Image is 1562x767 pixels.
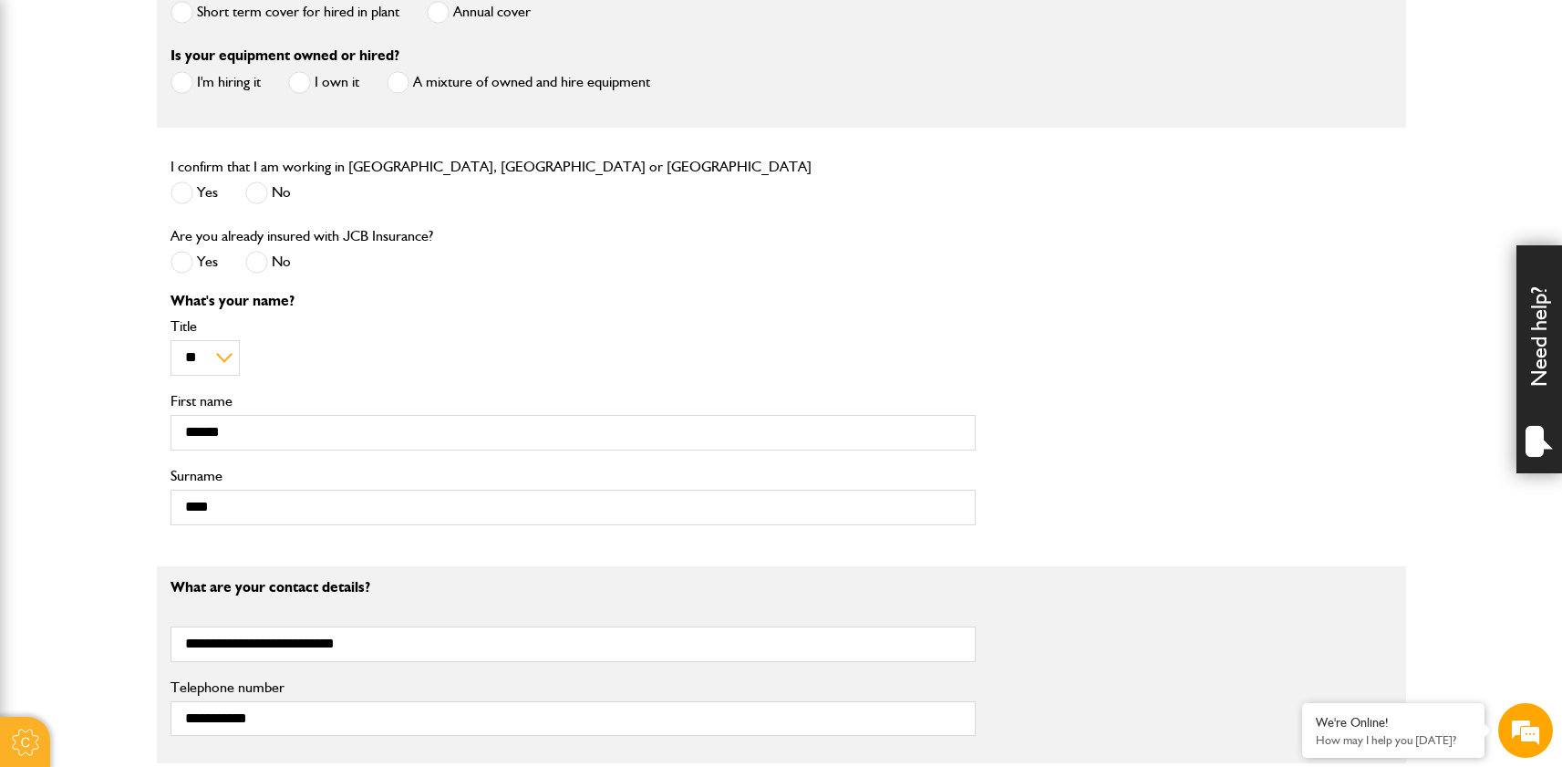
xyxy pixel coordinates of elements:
label: Telephone number [171,680,976,695]
label: Title [171,319,976,334]
div: Minimize live chat window [299,9,343,53]
input: Enter your email address [24,223,333,263]
div: Need help? [1516,245,1562,473]
label: Is your equipment owned or hired? [171,48,399,63]
label: I confirm that I am working in [GEOGRAPHIC_DATA], [GEOGRAPHIC_DATA] or [GEOGRAPHIC_DATA] [171,160,812,174]
label: Annual cover [427,1,531,24]
div: We're Online! [1316,715,1471,731]
textarea: Type your message and hit 'Enter' [24,330,333,546]
label: No [245,181,291,204]
label: Are you already insured with JCB Insurance? [171,229,433,244]
label: Surname [171,469,976,483]
p: How may I help you today? [1316,733,1471,747]
label: Yes [171,181,218,204]
label: I'm hiring it [171,71,261,94]
label: Short term cover for hired in plant [171,1,399,24]
label: Yes [171,251,218,274]
p: What's your name? [171,294,976,308]
label: First name [171,394,976,409]
input: Enter your phone number [24,276,333,316]
input: Enter your last name [24,169,333,209]
div: Chat with us now [95,102,306,126]
p: What are your contact details? [171,580,976,595]
label: A mixture of owned and hire equipment [387,71,650,94]
img: d_20077148190_company_1631870298795_20077148190 [31,101,77,127]
em: Start Chat [248,562,331,586]
label: I own it [288,71,359,94]
label: No [245,251,291,274]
